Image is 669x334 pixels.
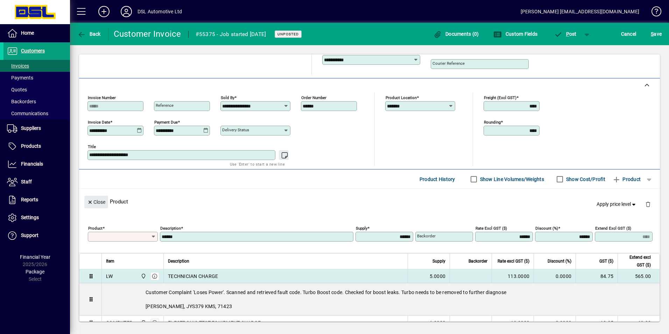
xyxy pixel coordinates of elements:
[21,179,32,185] span: Staff
[3,209,70,227] a: Settings
[430,319,446,326] span: 1.0000
[492,28,539,40] button: Custom Fields
[70,28,108,40] app-page-header-button: Back
[83,199,110,205] app-page-header-button: Close
[550,28,580,40] button: Post
[594,198,640,211] button: Apply price level
[20,254,50,260] span: Financial Year
[640,201,656,207] app-page-header-button: Delete
[168,257,189,265] span: Description
[7,63,29,69] span: Invoices
[534,316,576,330] td: 0.0000
[301,95,326,100] mat-label: Order number
[21,125,41,131] span: Suppliers
[566,31,569,37] span: P
[612,174,641,185] span: Product
[7,87,27,92] span: Quotes
[646,1,660,24] a: Knowledge Base
[3,96,70,107] a: Backorders
[79,189,660,214] div: Product
[469,257,487,265] span: Backorder
[484,95,516,100] mat-label: Freight (excl GST)
[230,160,285,168] mat-hint: Use 'Enter' to start a new line
[21,143,41,149] span: Products
[221,95,234,100] mat-label: Sold by
[87,196,105,208] span: Close
[3,107,70,119] a: Communications
[640,196,656,213] button: Delete
[7,75,33,81] span: Payments
[498,257,529,265] span: Rate excl GST ($)
[576,269,618,283] td: 84.75
[432,28,481,40] button: Documents (0)
[115,5,138,18] button: Profile
[88,95,116,100] mat-label: Invoice number
[597,201,637,208] span: Apply price level
[102,283,660,315] div: Customer Complaint 'Loses Power'. Scanned and retrieved fault code. Turbo Boost code. Checked for...
[93,5,115,18] button: Add
[156,103,174,108] mat-label: Reference
[7,111,48,116] span: Communications
[621,28,636,40] span: Cancel
[599,257,613,265] span: GST ($)
[565,176,605,183] label: Show Cost/Profit
[114,28,181,40] div: Customer Invoice
[554,31,577,37] span: ost
[26,269,44,274] span: Package
[168,273,218,280] span: TECHNICIAN CHARGE
[139,272,147,280] span: Central
[3,155,70,173] a: Financials
[21,215,39,220] span: Settings
[3,72,70,84] a: Payments
[534,269,576,283] td: 0.0000
[3,120,70,137] a: Suppliers
[521,6,639,17] div: [PERSON_NAME] [EMAIL_ADDRESS][DOMAIN_NAME]
[21,161,43,167] span: Financials
[160,226,181,231] mat-label: Description
[496,273,529,280] div: 113.0000
[88,120,110,125] mat-label: Invoice date
[417,173,458,186] button: Product History
[548,257,571,265] span: Discount (%)
[77,31,101,37] span: Back
[386,95,417,100] mat-label: Product location
[496,319,529,326] div: 69.0000
[3,191,70,209] a: Reports
[430,273,446,280] span: 5.0000
[76,28,103,40] button: Back
[609,173,644,186] button: Product
[432,257,445,265] span: Supply
[3,138,70,155] a: Products
[21,48,45,54] span: Customers
[88,144,96,149] mat-label: Title
[277,32,299,36] span: Unposted
[356,226,367,231] mat-label: Supply
[493,31,537,37] span: Custom Fields
[619,28,638,40] button: Cancel
[88,226,103,231] mat-label: Product
[139,319,147,327] span: Central
[420,174,455,185] span: Product History
[7,99,36,104] span: Backorders
[196,29,266,40] div: #55375 - Job started [DATE]
[222,127,249,132] mat-label: Delivery status
[3,60,70,72] a: Invoices
[484,120,501,125] mat-label: Rounding
[576,316,618,330] td: 10.35
[432,61,465,66] mat-label: Courier Reference
[138,6,182,17] div: DSL Automotive Ltd
[651,28,662,40] span: ave
[434,31,479,37] span: Documents (0)
[3,227,70,244] a: Support
[595,226,631,231] mat-label: Extend excl GST ($)
[622,253,651,269] span: Extend excl GST ($)
[417,234,436,238] mat-label: Backorder
[535,226,558,231] mat-label: Discount (%)
[618,316,660,330] td: 69.00
[618,269,660,283] td: 565.00
[106,319,133,326] div: COMPUTER
[479,176,544,183] label: Show Line Volumes/Weights
[651,31,654,37] span: S
[168,319,261,326] span: ELECTRONIC TEST EQUIPMENT CHARGE
[21,232,38,238] span: Support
